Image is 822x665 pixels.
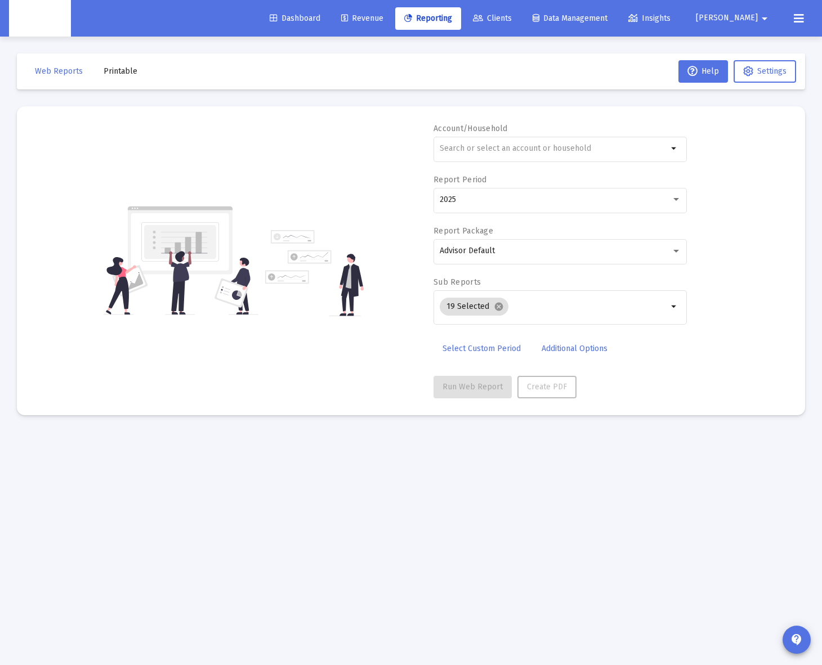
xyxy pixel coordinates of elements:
span: Insights [628,14,671,23]
label: Report Package [434,226,493,236]
span: Settings [757,66,787,76]
button: Printable [95,60,146,83]
a: Dashboard [261,7,329,30]
span: Data Management [533,14,607,23]
a: Insights [619,7,680,30]
button: Run Web Report [434,376,512,398]
button: Help [678,60,728,83]
label: Account/Household [434,124,508,133]
span: Create PDF [527,382,567,392]
button: Web Reports [26,60,92,83]
span: 2025 [440,195,456,204]
span: Advisor Default [440,246,495,255]
img: reporting [104,205,258,316]
a: Clients [464,7,521,30]
mat-icon: contact_support [790,633,803,646]
span: Clients [473,14,512,23]
input: Search or select an account or household [440,144,668,153]
span: Run Web Report [443,382,503,392]
mat-icon: cancel [494,302,504,312]
span: Web Reports [35,66,83,76]
span: Additional Options [542,344,607,353]
span: Select Custom Period [443,344,521,353]
span: Reporting [404,14,452,23]
span: Revenue [341,14,383,23]
span: Help [687,66,719,76]
mat-chip-list: Selection [440,295,668,318]
a: Data Management [524,7,616,30]
label: Report Period [434,175,487,185]
mat-icon: arrow_drop_down [668,142,681,155]
button: Settings [734,60,796,83]
span: Printable [104,66,137,76]
button: Create PDF [517,376,577,398]
span: [PERSON_NAME] [696,14,758,23]
span: Dashboard [270,14,320,23]
a: Revenue [332,7,392,30]
a: Reporting [395,7,461,30]
mat-icon: arrow_drop_down [758,7,771,30]
label: Sub Reports [434,277,481,287]
mat-icon: arrow_drop_down [668,300,681,313]
img: Dashboard [17,7,62,30]
mat-chip: 19 Selected [440,298,508,316]
img: reporting-alt [265,230,364,316]
button: [PERSON_NAME] [682,7,785,29]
